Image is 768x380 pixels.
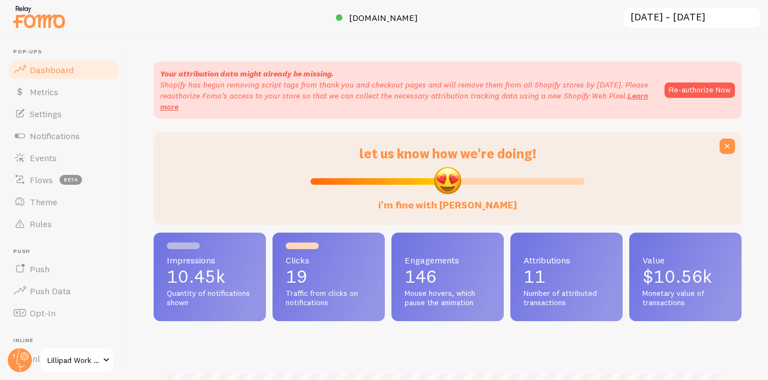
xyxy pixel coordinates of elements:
[167,289,253,308] span: Quantity of notifications shown
[30,152,57,163] span: Events
[30,307,56,318] span: Opt-In
[642,266,712,287] span: $10.56k
[524,268,609,285] p: 11
[40,347,114,373] a: Lillipad Work Solutions
[433,166,462,195] img: emoji.png
[30,218,52,229] span: Rules
[524,289,609,308] span: Number of attributed transactions
[30,108,62,119] span: Settings
[7,147,120,169] a: Events
[30,196,57,207] span: Theme
[7,191,120,213] a: Theme
[7,125,120,147] a: Notifications
[286,289,372,308] span: Traffic from clicks on notifications
[7,103,120,125] a: Settings
[7,213,120,235] a: Rules
[378,188,517,212] label: i'm fine with [PERSON_NAME]
[7,59,120,81] a: Dashboard
[7,302,120,324] a: Opt-In
[30,86,58,97] span: Metrics
[286,256,372,265] span: Clicks
[13,337,120,344] span: Inline
[7,280,120,302] a: Push Data
[30,174,53,185] span: Flows
[286,268,372,285] p: 19
[524,256,609,265] span: Attributions
[167,256,253,265] span: Impressions
[59,175,82,185] span: beta
[47,354,100,367] span: Lillipad Work Solutions
[7,81,120,103] a: Metrics
[13,248,120,255] span: Push
[167,268,253,285] p: 10.45k
[30,64,74,75] span: Dashboard
[13,48,120,56] span: Pop-ups
[405,256,491,265] span: Engagements
[7,169,120,191] a: Flows beta
[30,263,50,274] span: Push
[405,268,491,285] p: 146
[7,258,120,280] a: Push
[12,3,67,31] img: fomo-relay-logo-orange.svg
[664,82,735,98] button: Re-authorize Now
[30,285,71,296] span: Push Data
[405,289,491,308] span: Mouse hovers, which pause the animation
[30,130,80,141] span: Notifications
[642,256,728,265] span: Value
[642,289,728,308] span: Monetary value of transactions
[160,79,653,112] p: Shopify has begun removing script tags from thank you and checkout pages and will remove them fro...
[360,145,536,162] span: let us know how we're doing!
[160,69,334,79] strong: Your attribution data might already be missing.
